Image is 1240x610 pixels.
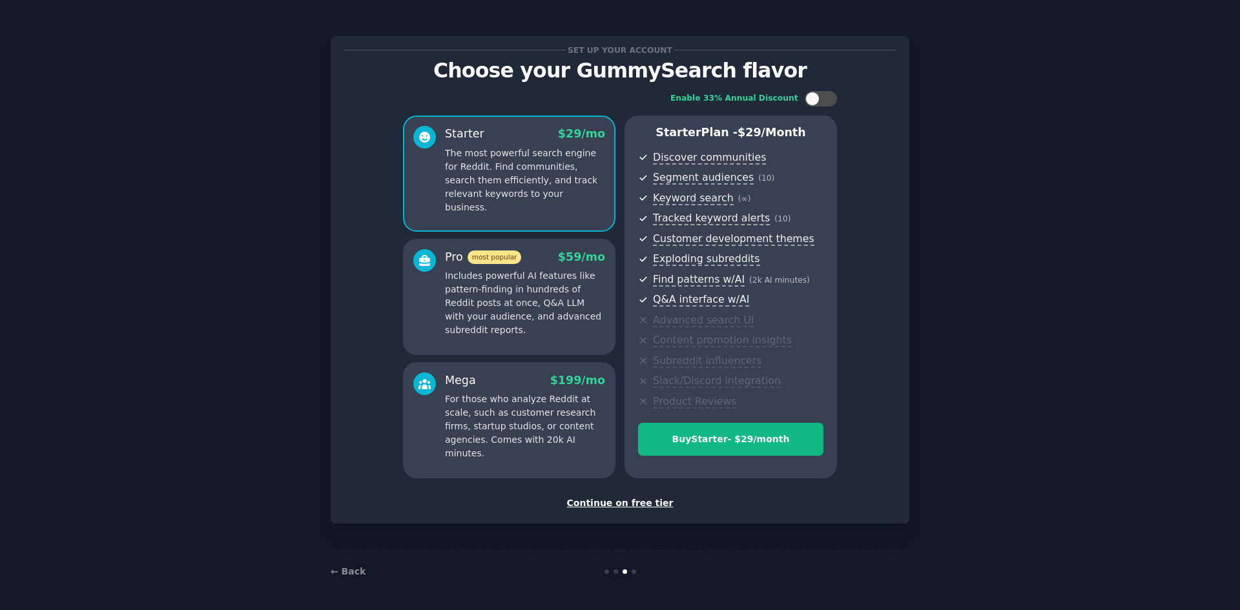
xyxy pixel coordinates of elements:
[331,566,366,576] a: ← Back
[445,269,605,337] p: Includes powerful AI features like pattern-finding in hundreds of Reddit posts at once, Q&A LLM w...
[653,374,781,388] span: Slack/Discord integration
[558,250,605,263] span: $ 59 /mo
[653,252,759,266] span: Exploding subreddits
[445,372,476,389] div: Mega
[653,293,749,307] span: Q&A interface w/AI
[566,43,675,57] span: Set up your account
[550,374,605,387] span: $ 199 /mo
[468,250,522,264] span: most popular
[653,232,814,246] span: Customer development themes
[670,93,798,105] div: Enable 33% Annual Discount
[653,151,766,165] span: Discover communities
[758,174,774,183] span: ( 10 )
[653,192,734,205] span: Keyword search
[638,423,823,456] button: BuyStarter- $29/month
[749,276,810,285] span: ( 2k AI minutes )
[774,214,790,223] span: ( 10 )
[445,249,521,265] div: Pro
[639,432,823,446] div: Buy Starter - $ 29 /month
[638,125,823,141] p: Starter Plan -
[653,171,754,185] span: Segment audiences
[445,392,605,460] p: For those who analyze Reddit at scale, such as customer research firms, startup studios, or conte...
[344,496,896,510] div: Continue on free tier
[653,212,770,225] span: Tracked keyword alerts
[558,127,605,140] span: $ 29 /mo
[653,314,754,327] span: Advanced search UI
[738,126,806,139] span: $ 29 /month
[445,126,484,142] div: Starter
[738,194,751,203] span: ( ∞ )
[653,395,736,409] span: Product Reviews
[344,59,896,82] p: Choose your GummySearch flavor
[653,273,745,287] span: Find patterns w/AI
[445,147,605,214] p: The most powerful search engine for Reddit. Find communities, search them efficiently, and track ...
[653,354,761,368] span: Subreddit influencers
[653,334,792,347] span: Content promotion insights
